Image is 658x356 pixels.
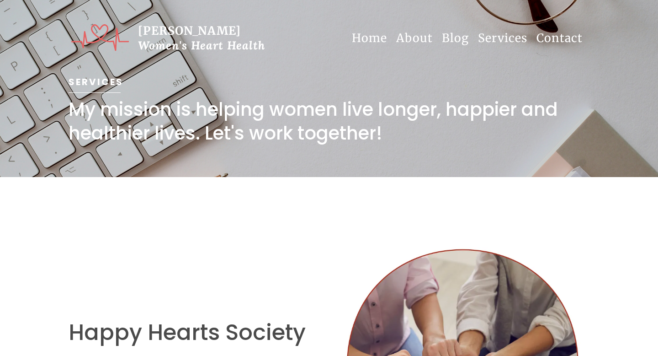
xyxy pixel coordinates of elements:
[138,23,241,38] strong: [PERSON_NAME]
[69,97,558,146] span: My mission is helping women live longer, happier and healthier lives. Let's work together!
[138,38,265,53] span: Women's Heart Health
[69,76,123,88] span: SERVICES
[71,21,130,55] img: Brand Logo
[437,24,473,52] a: Blog
[69,317,306,348] span: Happy Hearts Society
[473,24,532,52] a: Services
[392,24,437,52] a: About
[347,24,392,52] a: Home
[532,24,587,52] a: Contact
